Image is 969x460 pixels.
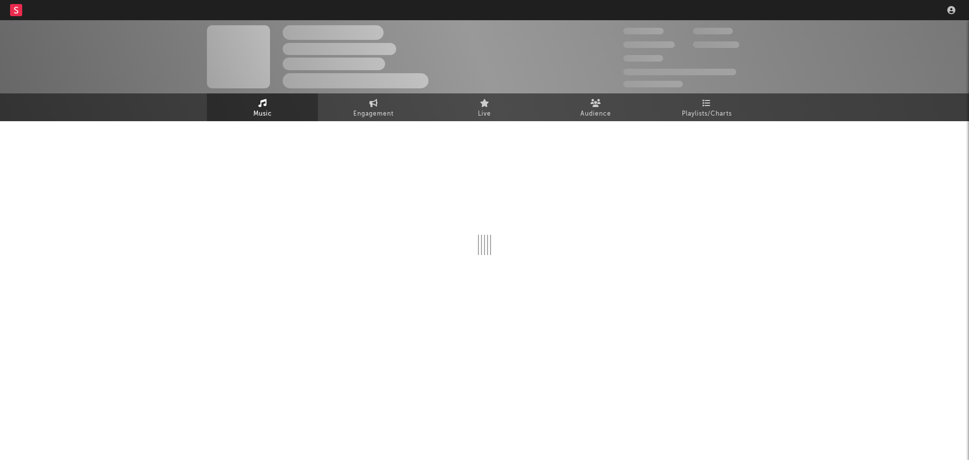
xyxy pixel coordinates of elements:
span: Engagement [353,108,394,120]
a: Live [429,93,540,121]
span: 100,000 [693,28,733,34]
span: 1,000,000 [693,41,739,48]
a: Engagement [318,93,429,121]
span: 100,000 [623,55,663,62]
span: Audience [580,108,611,120]
a: Music [207,93,318,121]
span: Playlists/Charts [682,108,732,120]
span: Live [478,108,491,120]
a: Playlists/Charts [651,93,762,121]
span: 50,000,000 [623,41,675,48]
span: 300,000 [623,28,664,34]
span: Music [253,108,272,120]
span: 50,000,000 Monthly Listeners [623,69,736,75]
span: Jump Score: 85.0 [623,81,683,87]
a: Audience [540,93,651,121]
